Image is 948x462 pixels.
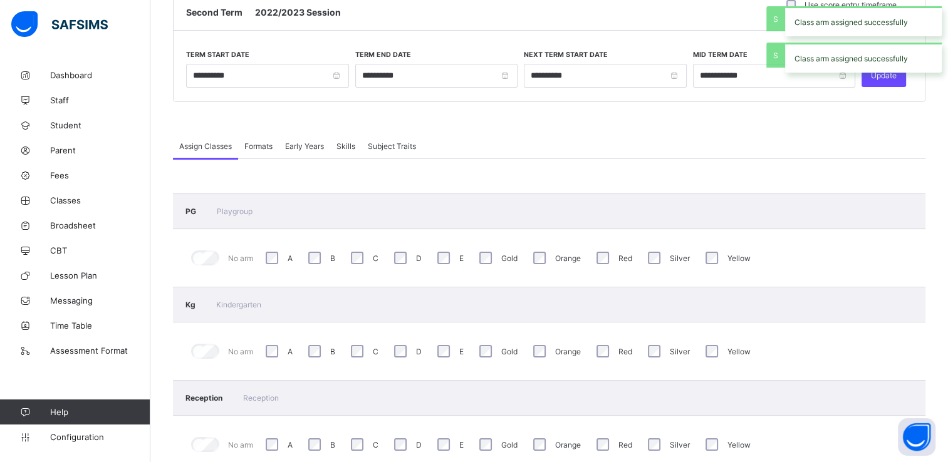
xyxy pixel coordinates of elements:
label: No arm [228,254,253,263]
label: Gold [501,440,518,449]
label: Orange [555,440,581,449]
label: D [416,440,422,449]
span: PG [185,207,198,216]
span: Parent [50,145,150,155]
label: Red [618,254,632,263]
span: Reception [243,393,279,403]
label: Red [618,440,632,449]
label: No arm [228,440,253,449]
span: Playgroup [217,207,253,216]
label: Red [618,347,632,356]
label: Gold [501,254,518,263]
span: Classes [50,195,150,205]
label: C [373,440,378,449]
label: Next Term Start Date [524,51,608,59]
label: Mid Term Date [693,51,747,59]
span: Early Years [285,141,324,151]
label: A [288,254,293,263]
label: E [459,440,464,449]
img: safsims [11,11,108,38]
span: CBT [50,245,150,255]
label: Yellow [727,254,751,263]
span: Formats [244,141,273,151]
span: Dashboard [50,70,150,80]
label: B [330,347,335,356]
label: C [373,347,378,356]
label: Term End Date [355,51,411,59]
button: Open asap [898,418,935,456]
span: Reception [185,393,224,403]
label: Silver [670,347,690,356]
label: Yellow [727,440,751,449]
span: 2022/2023 Session [255,7,341,18]
span: Student [50,120,150,130]
span: Kindergarten [216,300,261,309]
label: A [288,347,293,356]
span: Lesson Plan [50,270,150,280]
span: Subject Traits [368,141,416,151]
span: Kg [185,300,197,309]
span: Broadsheet [50,220,150,230]
span: Time Table [50,321,150,331]
label: Gold [501,347,518,356]
label: A [288,440,293,449]
label: Silver [670,254,690,263]
div: Class arm assigned successfully [785,6,942,36]
label: B [330,440,335,449]
label: D [416,254,422,263]
label: Yellow [727,347,751,356]
label: Orange [555,347,581,356]
label: E [459,254,464,263]
div: Class arm assigned successfully [785,43,942,73]
span: Fees [50,170,150,180]
label: Silver [670,440,690,449]
span: Second Term [186,7,242,18]
label: No arm [228,347,253,356]
span: Assessment Format [50,346,150,356]
span: Help [50,407,150,417]
span: Skills [336,141,355,151]
span: Assign Classes [179,141,232,151]
label: C [373,254,378,263]
label: D [416,347,422,356]
label: B [330,254,335,263]
label: Term Start Date [186,51,249,59]
label: Orange [555,254,581,263]
span: Messaging [50,295,150,305]
label: E [459,347,464,356]
span: Configuration [50,432,150,442]
span: Staff [50,95,150,105]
